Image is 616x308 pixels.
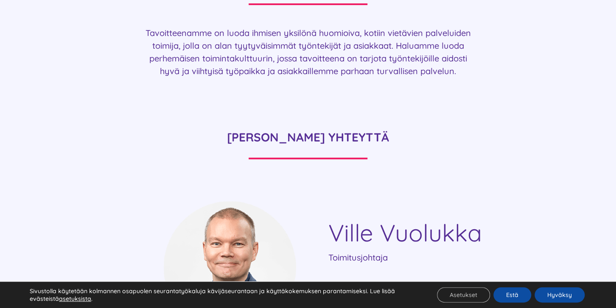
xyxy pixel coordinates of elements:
[328,251,563,264] p: Toimitusjohtaja
[59,295,91,302] button: asetuksista
[535,287,585,302] button: Hyväksy
[328,219,563,247] h4: Ville Vuolukka
[227,130,389,144] strong: [PERSON_NAME] YHTEYTTÄ
[437,287,490,302] button: Asetukset
[138,27,478,78] p: Tavoitteenamme on luoda ihmisen yksilönä huomioiva, kotiin vietävien palveluiden toimija, jolla o...
[493,287,531,302] button: Estä
[30,287,417,302] p: Sivustolla käytetään kolmannen osapuolen seurantatyökaluja kävijäseurantaan ja käyttäkokemuksen p...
